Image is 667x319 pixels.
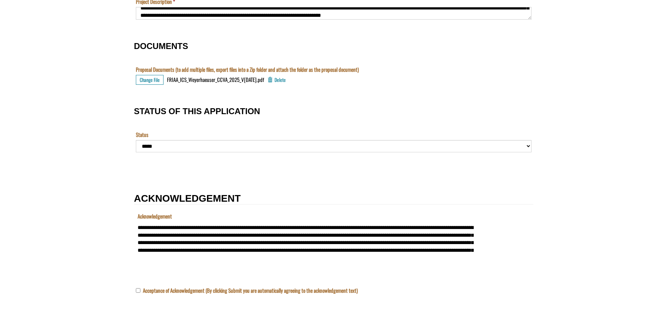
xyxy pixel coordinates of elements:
[2,69,7,76] div: —
[2,58,44,66] label: Submissions Due Date
[143,286,358,294] label: Acceptance of Acknowledgement (By clicking Submit you are automatically agreeing to the acknowled...
[134,193,533,204] h2: ACKNOWLEDGEMENT
[136,131,148,138] label: Status
[134,167,533,179] fieldset: Section
[167,76,264,83] div: FRIAA_ICS_Weyerhaeuser_CCVA_2025_V[DATE].pdf
[136,75,164,85] button: Change File
[134,107,533,116] h3: STATUS OF THIS APPLICATION
[134,99,533,160] fieldset: STATUS OF THIS APPLICATION
[2,9,338,21] input: Program is a required field.
[136,66,359,73] label: Proposal Documents (to add multiple files, export files into a Zip folder and attach the folder a...
[2,9,338,43] textarea: Acknowledgement
[136,7,531,19] textarea: Project Description
[2,39,338,51] input: Name
[134,42,533,51] h3: DOCUMENTS
[134,34,533,92] fieldset: DOCUMENTS
[268,75,286,85] button: Delete
[2,29,15,36] label: The name of the custom entity.
[134,208,533,306] fieldset: New Section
